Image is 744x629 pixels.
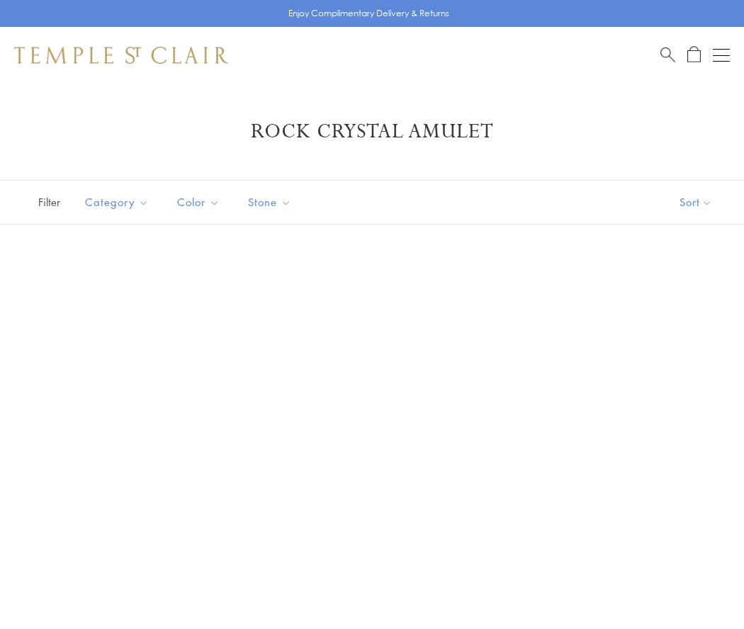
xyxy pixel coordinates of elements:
[74,186,159,218] button: Category
[660,46,675,64] a: Search
[237,186,302,218] button: Stone
[713,47,730,64] button: Open navigation
[78,193,159,211] span: Category
[648,181,744,224] button: Show sort by
[35,119,709,144] h1: Rock Crystal Amulet
[241,193,302,211] span: Stone
[167,186,230,218] button: Color
[288,6,449,21] p: Enjoy Complimentary Delivery & Returns
[14,47,228,64] img: Temple St. Clair
[687,46,701,64] a: Open Shopping Bag
[170,193,230,211] span: Color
